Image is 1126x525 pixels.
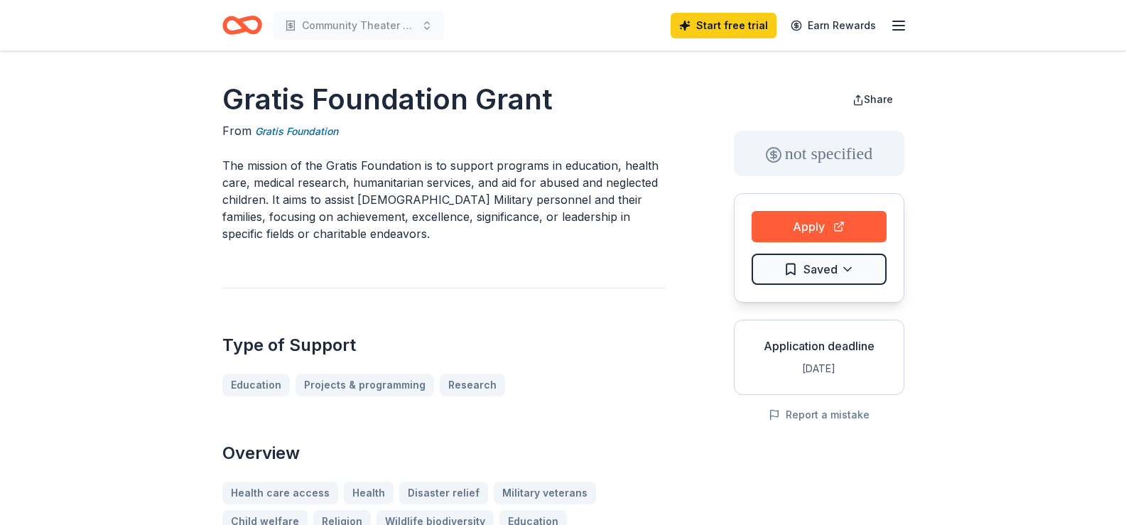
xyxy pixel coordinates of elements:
a: Start free trial [671,13,776,38]
button: Share [841,85,904,114]
div: From [222,122,666,140]
button: Saved [752,254,887,285]
p: The mission of the Gratis Foundation is to support programs in education, health care, medical re... [222,157,666,242]
h2: Overview [222,442,666,465]
span: Share [864,93,893,105]
div: not specified [734,131,904,176]
button: Report a mistake [769,406,870,423]
a: Gratis Foundation [255,123,338,140]
button: Community Theater Project [274,11,444,40]
h1: Gratis Foundation Grant [222,80,666,119]
button: Apply [752,211,887,242]
div: Application deadline [746,337,892,354]
a: Education [222,374,290,396]
a: Research [440,374,505,396]
div: [DATE] [746,360,892,377]
a: Projects & programming [296,374,434,396]
span: Saved [803,260,838,278]
span: Community Theater Project [302,17,416,34]
h2: Type of Support [222,334,666,357]
a: Earn Rewards [782,13,884,38]
a: Home [222,9,262,42]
